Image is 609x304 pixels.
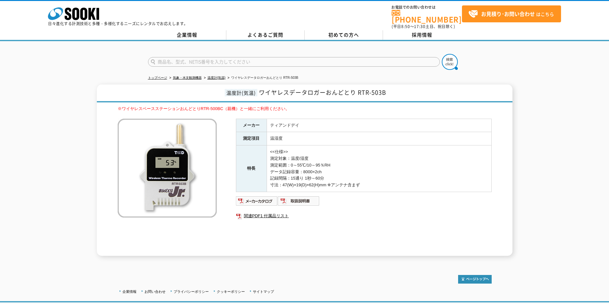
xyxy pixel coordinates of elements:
[122,290,137,293] a: 企業情報
[226,75,298,81] li: ワイヤレスデータロガーおんどとり RTR-503B
[278,196,320,206] img: 取扱説明書
[118,106,492,112] p: ※ワイヤレスベースステーションおんどとりRTR-500BC（親機）と一緒にご利用ください。
[392,5,462,9] span: お電話でのお問い合わせは
[414,24,426,29] span: 17:30
[207,76,226,79] a: 温度計(気温)
[148,57,440,67] input: 商品名、型式、NETIS番号を入力してください
[383,30,461,40] a: 採用情報
[468,9,554,19] span: はこちら
[401,24,410,29] span: 8:50
[392,10,462,23] a: [PHONE_NUMBER]
[305,30,383,40] a: 初めての方へ
[236,145,267,192] th: 特長
[236,119,267,132] th: メーカー
[217,290,245,293] a: クッキーポリシー
[392,24,455,29] span: (平日 ～ 土日、祝日除く)
[442,54,458,70] img: btn_search.png
[48,22,188,26] p: 日々進化する計測技術と多種・多様化するニーズにレンタルでお応えします。
[173,76,202,79] a: 気象・水文観測機器
[236,196,278,206] img: メーカーカタログ
[118,119,217,218] img: ワイヤレスデータロガーおんどとり RTR-503B
[226,30,305,40] a: よくあるご質問
[328,31,359,38] span: 初めての方へ
[267,145,491,192] td: <<仕様>> 測定対象：温度/湿度 測定範囲：0～55℃/10～95％RH データ記録容量：8000×2ch 記録間隔：15通り 1秒～60分 寸法：47(W)×19(D)×62(H)mm ※ア...
[458,275,492,284] img: トップページへ
[259,88,386,97] span: ワイヤレスデータロガーおんどとり RTR-503B
[236,132,267,145] th: 測定項目
[148,30,226,40] a: 企業情報
[267,119,491,132] td: ティアンドデイ
[225,89,257,96] span: 温度計(気温)
[144,290,166,293] a: お問い合わせ
[148,76,167,79] a: トップページ
[267,132,491,145] td: 温湿度
[253,290,274,293] a: サイトマップ
[236,200,278,205] a: メーカーカタログ
[481,10,535,18] strong: お見積り･お問い合わせ
[462,5,561,22] a: お見積り･お問い合わせはこちら
[174,290,209,293] a: プライバシーポリシー
[278,200,320,205] a: 取扱説明書
[236,212,492,220] a: 関連PDF1 付属品リスト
